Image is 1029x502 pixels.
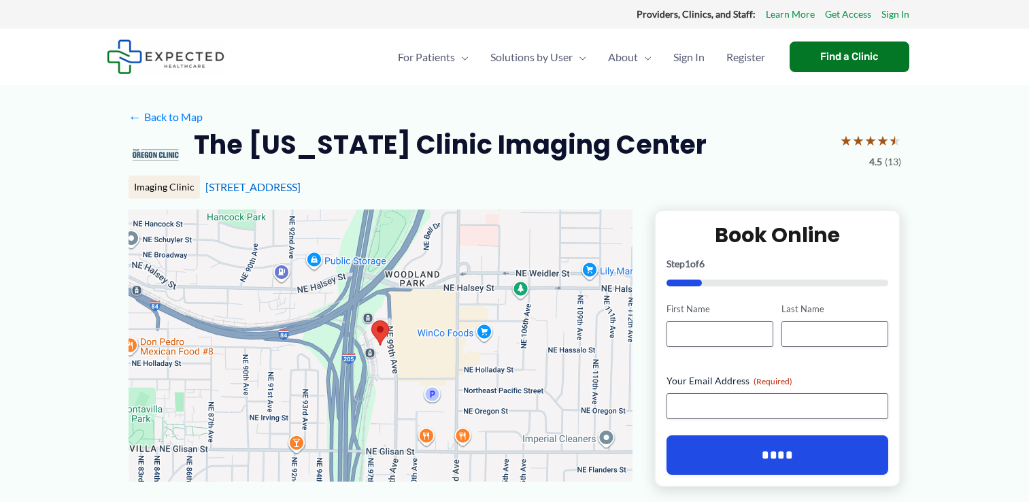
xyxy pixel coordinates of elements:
span: ★ [889,128,901,153]
span: (Required) [754,376,792,386]
span: ★ [852,128,864,153]
a: Sign In [881,5,909,23]
a: ←Back to Map [129,107,203,127]
div: Imaging Clinic [129,175,200,199]
span: ★ [877,128,889,153]
p: Step of [667,259,889,269]
span: ★ [840,128,852,153]
label: Your Email Address [667,374,889,388]
h2: The [US_STATE] Clinic Imaging Center [194,128,707,161]
span: Menu Toggle [638,33,652,81]
a: Learn More [766,5,815,23]
span: 4.5 [869,153,882,171]
strong: Providers, Clinics, and Staff: [637,8,756,20]
a: Get Access [825,5,871,23]
span: 1 [685,258,690,269]
span: 6 [699,258,705,269]
span: (13) [885,153,901,171]
a: Register [715,33,776,81]
span: About [608,33,638,81]
nav: Primary Site Navigation [387,33,776,81]
span: ← [129,110,141,123]
a: AboutMenu Toggle [597,33,662,81]
span: Sign In [673,33,705,81]
a: Sign In [662,33,715,81]
h2: Book Online [667,222,889,248]
span: Solutions by User [490,33,573,81]
label: Last Name [781,303,888,316]
a: [STREET_ADDRESS] [205,180,301,193]
span: ★ [864,128,877,153]
img: Expected Healthcare Logo - side, dark font, small [107,39,224,74]
span: Menu Toggle [455,33,469,81]
label: First Name [667,303,773,316]
a: Find a Clinic [790,41,909,72]
a: For PatientsMenu Toggle [387,33,479,81]
span: Register [726,33,765,81]
a: Solutions by UserMenu Toggle [479,33,597,81]
span: For Patients [398,33,455,81]
span: Menu Toggle [573,33,586,81]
